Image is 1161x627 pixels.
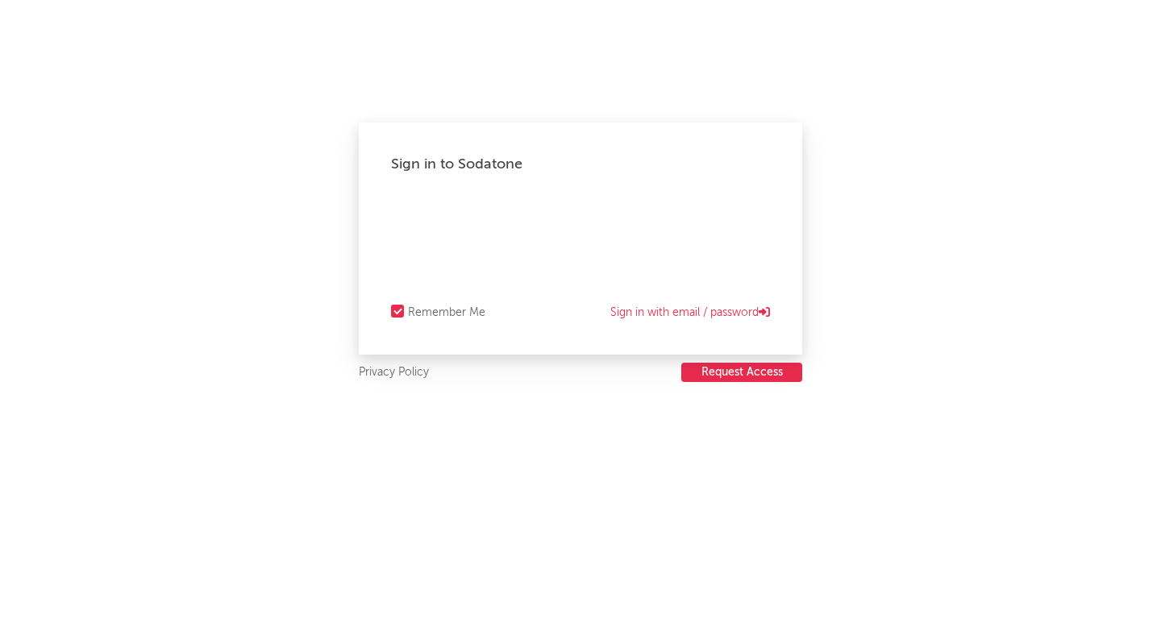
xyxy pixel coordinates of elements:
[408,303,485,322] div: Remember Me
[681,363,802,382] button: Request Access
[391,155,770,174] div: Sign in to Sodatone
[359,363,429,383] a: Privacy Policy
[681,363,802,383] a: Request Access
[610,303,770,322] a: Sign in with email / password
